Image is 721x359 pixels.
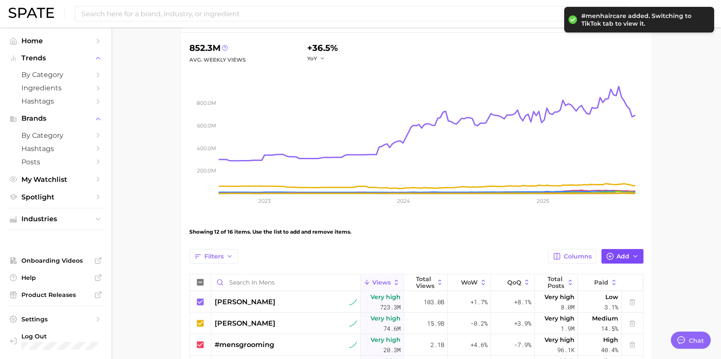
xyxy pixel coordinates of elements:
[197,167,216,174] tspan: 200.0m
[215,297,275,307] span: [PERSON_NAME]
[21,145,90,153] span: Hashtags
[21,274,90,282] span: Help
[383,323,401,334] span: 74.6m
[349,298,357,306] img: tiktok sustained riser
[215,318,275,329] span: [PERSON_NAME]
[258,198,271,204] tspan: 2023
[307,55,326,62] button: YoY
[404,274,447,291] button: Total Views
[197,100,216,106] tspan: 800.0m
[7,95,105,108] a: Hashtags
[204,253,224,260] span: Filters
[190,334,643,356] button: #mensgroomingtiktok sustained riserVery high20.3m2.1b+4.6%-7.9%Very high96.1kHigh40.4%
[211,274,360,291] input: Search in Mens
[514,297,531,307] span: +8.1%
[380,302,401,312] span: 723.3m
[7,34,105,47] a: Home
[7,313,105,326] a: Settings
[21,115,90,122] span: Brands
[431,340,444,350] span: 2.1b
[21,193,90,201] span: Spotlight
[601,323,618,334] span: 14.5%
[427,318,444,329] span: 15.9b
[397,198,410,204] tspan: 2024
[544,335,574,345] span: Very high
[605,292,618,302] span: Low
[491,274,534,291] button: QoQ
[21,291,90,299] span: Product Releases
[7,190,105,204] a: Spotlight
[189,41,246,55] div: 852.3m
[189,55,246,65] div: Avg. Weekly Views
[7,81,105,95] a: Ingredients
[578,274,621,291] button: Paid
[349,341,357,349] img: tiktok sustained riser
[7,173,105,186] a: My Watchlist
[557,345,574,355] span: 96.1k
[21,315,90,323] span: Settings
[197,122,216,129] tspan: 600.0m
[603,335,618,345] span: High
[544,313,574,323] span: Very high
[361,274,404,291] button: Views
[7,129,105,142] a: by Category
[536,198,549,204] tspan: 2025
[190,291,643,313] button: [PERSON_NAME]tiktok sustained riserVery high723.3m103.0b+1.7%+8.1%Very high8.0mLow3.1%
[9,8,54,18] img: SPATE
[21,131,90,139] span: by Category
[544,292,574,302] span: Very high
[535,274,578,291] button: Total Posts
[470,297,488,307] span: +1.7%
[21,332,111,340] span: Log Out
[548,249,596,264] button: Columns
[307,41,338,55] div: +36.5%
[215,340,274,350] span: #mensgrooming
[601,345,618,355] span: 40.4%
[21,71,90,79] span: by Category
[371,292,401,302] span: Very high
[594,279,608,286] span: Paid
[21,97,90,105] span: Hashtags
[616,253,629,260] span: Add
[21,175,90,184] span: My Watchlist
[507,279,521,286] span: QoQ
[21,257,90,264] span: Onboarding Videos
[564,253,592,260] span: Columns
[7,254,105,267] a: Onboarding Videos
[514,340,531,350] span: -7.9%
[81,6,589,21] input: Search here for a brand, industry, or ingredient
[514,318,531,329] span: +3.9%
[21,54,90,62] span: Trends
[601,249,643,264] button: Add
[21,37,90,45] span: Home
[581,12,706,27] div: #menhaircare added. Switching to TikTok tab to view it.
[189,220,643,244] div: Showing 12 of 16 items. Use the list to add and remove items.
[461,279,478,286] span: WoW
[21,215,90,223] span: Industries
[7,213,105,225] button: Industries
[7,52,105,65] button: Trends
[604,302,618,312] span: 3.1%
[416,276,434,289] span: Total Views
[7,288,105,301] a: Product Releases
[7,112,105,125] button: Brands
[561,323,574,334] span: 1.9m
[371,335,401,345] span: Very high
[21,158,90,166] span: Posts
[21,84,90,92] span: Ingredients
[547,276,565,289] span: Total Posts
[7,330,105,352] a: Log out. Currently logged in with e-mail m-usarzewicz@aiibeauty.com.
[190,313,643,334] button: [PERSON_NAME]tiktok sustained riserVery high74.6m15.9b-0.2%+3.9%Very high1.9mMedium14.5%
[189,249,238,264] button: Filters
[470,340,488,350] span: +4.6%
[371,313,401,323] span: Very high
[424,297,444,307] span: 103.0b
[307,55,317,62] span: YoY
[7,155,105,169] a: Posts
[383,345,401,355] span: 20.3m
[7,142,105,155] a: Hashtags
[448,274,491,291] button: WoW
[7,68,105,81] a: by Category
[349,320,357,327] img: tiktok sustained riser
[561,302,574,312] span: 8.0m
